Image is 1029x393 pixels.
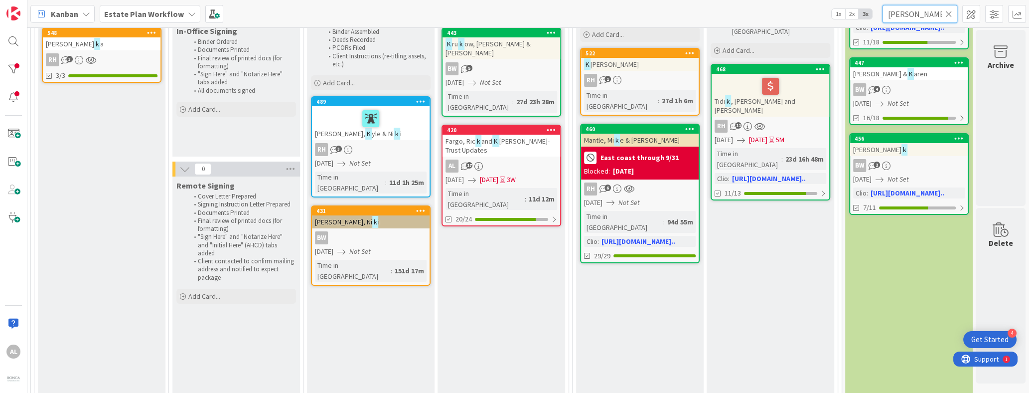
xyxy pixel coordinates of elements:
[514,96,557,107] div: 27d 23h 28m
[715,173,728,184] div: Clio
[492,135,499,147] mark: K
[392,265,427,276] div: 151d 17m
[715,97,725,106] span: Tidi
[378,217,380,226] span: i
[712,120,829,133] div: RH
[850,134,968,156] div: 456[PERSON_NAME]k
[863,202,876,213] span: 7/11
[6,6,20,20] img: Visit kanbanzone.com
[188,200,294,208] li: Signing Instruction Letter Prepared
[853,98,872,109] span: [DATE]
[442,126,560,135] div: 420
[442,28,560,37] div: 443
[581,183,699,196] div: RH
[442,28,560,59] div: 443Krukow, [PERSON_NAME] & [PERSON_NAME]
[441,27,561,117] a: 443Krukow, [PERSON_NAME] & [PERSON_NAME]BW[DATE]Not SetTime in [GEOGRAPHIC_DATA]:27d 23h 28m
[580,124,700,263] a: 460Mantle, Mike & [PERSON_NAME]East coast through 9/31Blocked:[DATE]RH[DATE]Not SetTime in [GEOGR...
[188,105,220,114] span: Add Card...
[6,373,20,387] img: avatar
[594,251,610,261] span: 29/29
[914,69,927,78] span: aren
[188,217,294,233] li: Final review of printed docs (for formatting)
[853,159,866,172] div: BW
[385,177,387,188] span: :
[188,38,294,46] li: Binder Ordered
[853,188,867,198] div: Clio
[349,247,371,256] i: Not Set
[581,125,699,134] div: 460
[725,188,741,198] span: 11/13
[188,233,294,257] li: "Sign Here" and "Notarize Here" and "Initial Here" (AHCD) tabs added
[665,216,696,227] div: 94d 55m
[658,95,659,106] span: :
[21,1,45,13] span: Support
[312,206,430,215] div: 431
[94,38,100,49] mark: k
[783,154,826,165] div: 23d 16h 48m
[584,90,658,112] div: Time in [GEOGRAPHIC_DATA]
[315,143,328,156] div: RH
[47,29,160,36] div: 548
[725,95,731,107] mark: k
[445,160,458,173] div: AL
[312,143,430,156] div: RH
[845,9,859,19] span: 2x
[312,206,430,228] div: 431[PERSON_NAME], Niki
[188,193,294,200] li: Cover Letter Prepared
[315,260,391,282] div: Time in [GEOGRAPHIC_DATA]
[620,136,680,145] span: e & [PERSON_NAME]
[586,126,699,133] div: 460
[597,236,599,247] span: :
[442,126,560,157] div: 420Fargo, RickandK[PERSON_NAME]- Trust Updates
[323,36,429,44] li: Deeds Recorded
[46,53,59,66] div: RH
[988,59,1014,71] div: Archive
[849,133,969,215] a: 456[PERSON_NAME]kBW[DATE]Not SetClio:[URL][DOMAIN_NAME]..7/11
[445,188,525,210] div: Time in [GEOGRAPHIC_DATA]
[100,39,104,48] span: a
[584,166,610,177] div: Blocked:
[581,74,699,87] div: RH
[859,9,872,19] span: 3x
[315,129,365,138] span: [PERSON_NAME],
[43,53,160,66] div: RH
[712,65,829,117] div: 468Tidik, [PERSON_NAME] and [PERSON_NAME]
[618,198,640,207] i: Not Set
[735,122,741,129] span: 11
[315,158,333,169] span: [DATE]
[732,174,806,183] a: [URL][DOMAIN_NAME]..
[445,137,475,146] span: Fargo, Ric
[480,78,501,87] i: Not Set
[455,214,472,224] span: 20/24
[66,56,73,62] span: 3
[104,9,184,19] b: Estate Plan Workflow
[452,39,458,48] span: ru
[781,154,783,165] span: :
[316,207,430,214] div: 431
[335,146,342,152] span: 3
[723,20,829,36] li: Matter closed in [GEOGRAPHIC_DATA]
[56,70,65,81] span: 3/3
[188,257,294,282] li: Client contacted to confirm mailing address and notified to expect package
[445,38,452,49] mark: K
[188,54,294,71] li: Final review of printed docs (for formatting)
[871,189,944,197] a: [URL][DOMAIN_NAME]..
[874,162,880,168] span: 2
[52,4,54,12] div: 1
[715,148,781,170] div: Time in [GEOGRAPHIC_DATA]
[466,162,472,169] span: 17
[394,128,400,139] mark: k
[604,76,611,82] span: 1
[659,95,696,106] div: 27d 1h 6m
[507,175,516,185] div: 3W
[584,211,663,233] div: Time in [GEOGRAPHIC_DATA]
[312,97,430,106] div: 489
[850,159,968,172] div: BW
[445,137,550,155] span: [PERSON_NAME]- Trust Updates
[584,236,597,247] div: Clio
[194,163,211,175] span: 0
[584,197,602,208] span: [DATE]
[832,9,845,19] span: 1x
[176,181,235,191] span: Remote Signing
[907,68,914,79] mark: K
